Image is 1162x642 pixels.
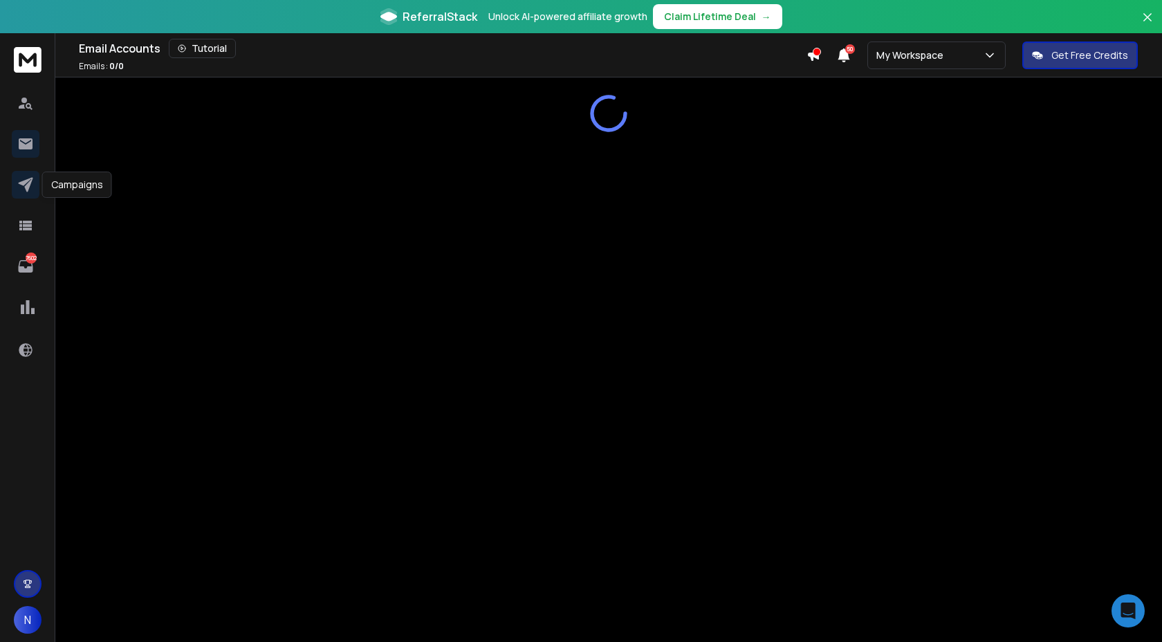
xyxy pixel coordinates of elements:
button: Claim Lifetime Deal→ [653,4,782,29]
div: Campaigns [42,172,112,198]
div: Email Accounts [79,39,806,58]
p: Emails : [79,61,124,72]
p: 7602 [26,253,37,264]
button: Tutorial [169,39,236,58]
a: 7602 [12,253,39,280]
p: Get Free Credits [1051,48,1128,62]
span: 50 [845,44,855,54]
p: My Workspace [876,48,949,62]
div: Open Intercom Messenger [1112,594,1145,627]
button: N [14,606,41,634]
button: Get Free Credits [1022,42,1138,69]
button: Close banner [1138,8,1156,42]
span: → [762,10,771,24]
p: Unlock AI-powered affiliate growth [488,10,647,24]
span: ReferralStack [403,8,477,25]
span: 0 / 0 [109,60,124,72]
